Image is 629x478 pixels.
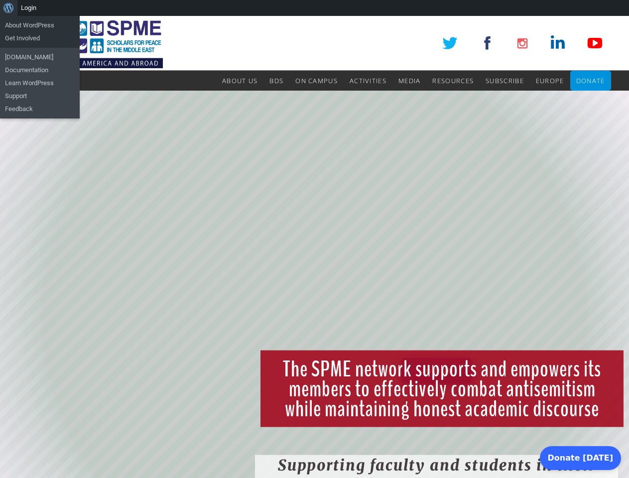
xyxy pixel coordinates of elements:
[398,76,421,85] span: Media
[18,16,163,71] img: SPME
[295,71,338,91] a: On Campus
[536,71,564,91] a: Europe
[269,71,283,91] a: BDS
[260,351,624,427] rs-layer: The SPME network supports and empowers its members to effectively combat antisemitism while maint...
[222,71,257,91] a: About Us
[486,71,524,91] a: Subscribe
[350,71,386,91] a: Activities
[576,71,605,91] a: Donate
[222,76,257,85] span: About Us
[486,76,524,85] span: Subscribe
[398,71,421,91] a: Media
[350,76,386,85] span: Activities
[432,71,474,91] a: Resources
[269,76,283,85] span: BDS
[432,76,474,85] span: Resources
[536,76,564,85] span: Europe
[295,76,338,85] span: On Campus
[576,76,605,85] span: Donate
